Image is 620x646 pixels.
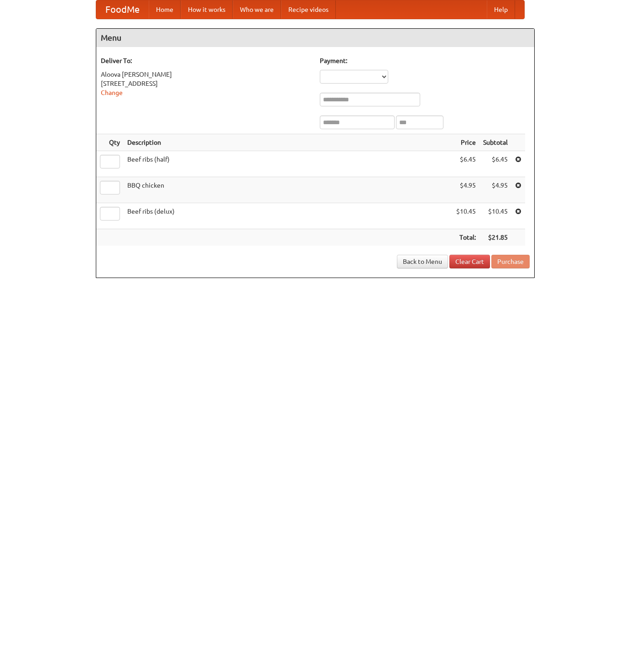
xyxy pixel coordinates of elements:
[453,151,479,177] td: $6.45
[124,134,453,151] th: Description
[397,255,448,268] a: Back to Menu
[479,134,511,151] th: Subtotal
[96,0,149,19] a: FoodMe
[453,229,479,246] th: Total:
[96,29,534,47] h4: Menu
[453,134,479,151] th: Price
[453,177,479,203] td: $4.95
[453,203,479,229] td: $10.45
[96,134,124,151] th: Qty
[449,255,490,268] a: Clear Cart
[124,203,453,229] td: Beef ribs (delux)
[487,0,515,19] a: Help
[124,177,453,203] td: BBQ chicken
[101,79,311,88] div: [STREET_ADDRESS]
[101,89,123,96] a: Change
[181,0,233,19] a: How it works
[124,151,453,177] td: Beef ribs (half)
[479,151,511,177] td: $6.45
[281,0,336,19] a: Recipe videos
[479,177,511,203] td: $4.95
[320,56,530,65] h5: Payment:
[149,0,181,19] a: Home
[233,0,281,19] a: Who we are
[491,255,530,268] button: Purchase
[101,70,311,79] div: Aloova [PERSON_NAME]
[479,203,511,229] td: $10.45
[101,56,311,65] h5: Deliver To:
[479,229,511,246] th: $21.85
